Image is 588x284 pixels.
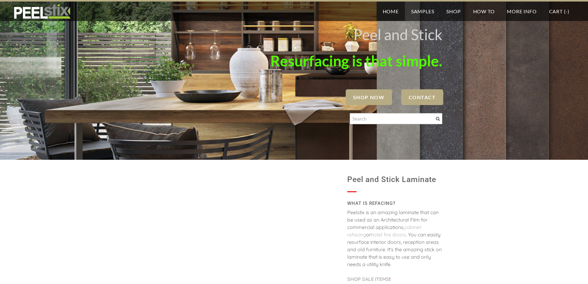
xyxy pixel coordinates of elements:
a: Shop [440,2,467,21]
a: More Info [501,2,543,21]
a: Samples [405,2,440,21]
a: cabinet refacing [347,224,421,238]
a: Cart (-) [543,2,576,21]
span: - [565,8,568,14]
font: Resurfacing is that simple. [270,52,442,70]
a: hotel fire doors [371,231,406,238]
img: REFACE SUPPLIES [12,4,72,19]
font: Peel and Stick ​ [353,26,442,43]
a: SHOP SALE ITEMS [347,276,389,282]
a: SHOP NOW [346,89,392,105]
input: Search [350,113,442,124]
h1: Peel and Stick Laminate [347,172,442,187]
h2: WHAT IS REFACING? [347,198,442,209]
a: Home [377,2,405,21]
font: ! [347,276,390,282]
span: Search [436,117,440,121]
a: How To [467,2,501,21]
a: Contact [401,89,443,105]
